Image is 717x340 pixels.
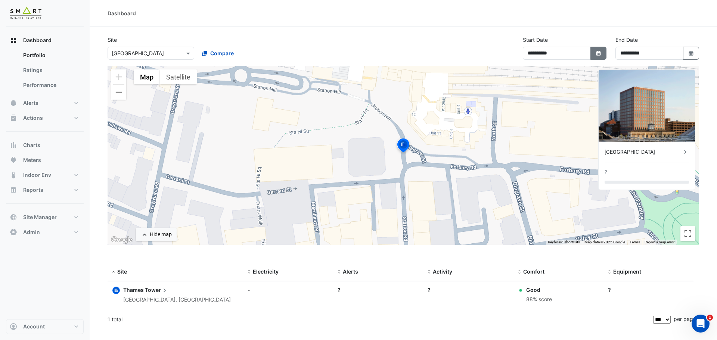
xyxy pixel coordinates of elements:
button: Zoom in [111,69,126,84]
div: ? [608,286,689,294]
app-icon: Charts [10,141,17,149]
span: Thames [123,287,144,293]
app-icon: Alerts [10,99,17,107]
button: Reports [6,183,84,197]
app-icon: Reports [10,186,17,194]
span: Equipment [613,268,641,275]
span: Compare [210,49,234,57]
span: Electricity [253,268,279,275]
button: Keyboard shortcuts [548,240,580,245]
div: ? [605,168,607,176]
div: Dashboard [6,48,84,96]
button: Site Manager [6,210,84,225]
div: Dashboard [108,9,136,17]
app-icon: Admin [10,228,17,236]
span: Alerts [343,268,358,275]
span: Admin [23,228,40,236]
label: End Date [615,36,638,44]
button: Show street map [134,69,160,84]
button: Dashboard [6,33,84,48]
span: Reports [23,186,43,194]
span: Dashboard [23,37,52,44]
a: Portfolio [17,48,84,63]
div: [GEOGRAPHIC_DATA], [GEOGRAPHIC_DATA] [123,296,231,304]
fa-icon: Select Date [688,50,695,56]
app-icon: Dashboard [10,37,17,44]
span: per page [674,316,696,322]
button: Indoor Env [6,168,84,183]
span: 1 [707,315,713,321]
button: Admin [6,225,84,240]
span: Alerts [23,99,38,107]
span: Account [23,323,45,330]
span: Site Manager [23,213,57,221]
span: Actions [23,114,43,122]
img: Google [109,235,134,245]
app-icon: Actions [10,114,17,122]
label: Site [108,36,117,44]
a: Report a map error [645,240,674,244]
span: Activity [433,268,452,275]
div: ? [338,286,419,294]
span: Site [117,268,127,275]
span: Map data ©2025 Google [584,240,625,244]
a: Terms (opens in new tab) [630,240,640,244]
app-icon: Indoor Env [10,171,17,179]
button: Show satellite imagery [160,69,197,84]
button: Account [6,319,84,334]
button: Actions [6,110,84,125]
app-icon: Site Manager [10,213,17,221]
div: 1 total [108,310,652,329]
a: Performance [17,78,84,93]
button: Zoom out [111,85,126,100]
div: Good [526,286,552,294]
div: [GEOGRAPHIC_DATA] [605,148,682,156]
span: Comfort [523,268,544,275]
div: Hide map [150,231,172,238]
img: Thames Tower [599,70,695,142]
button: Compare [197,47,239,60]
a: Open this area in Google Maps (opens a new window) [109,235,134,245]
span: Charts [23,141,40,149]
fa-icon: Select Date [595,50,602,56]
label: Start Date [523,36,548,44]
img: Company Logo [9,6,43,21]
button: Hide map [136,228,177,241]
span: Tower [145,286,168,294]
button: Alerts [6,96,84,110]
iframe: Intercom live chat [692,315,710,333]
div: ? [428,286,509,294]
a: Ratings [17,63,84,78]
button: Charts [6,138,84,153]
div: 88% score [526,295,552,304]
app-icon: Meters [10,156,17,164]
img: site-pin-selected.svg [395,137,412,155]
div: - [248,286,329,294]
span: Indoor Env [23,171,51,179]
button: Toggle fullscreen view [680,226,695,241]
button: Meters [6,153,84,168]
span: Meters [23,156,41,164]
